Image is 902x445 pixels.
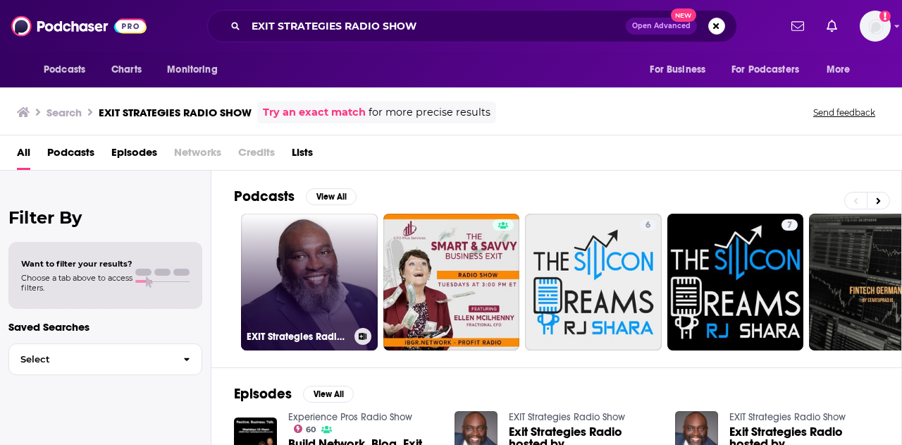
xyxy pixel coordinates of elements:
[860,11,891,42] img: User Profile
[781,219,798,231] a: 7
[8,207,202,228] h2: Filter By
[207,10,737,42] div: Search podcasts, credits, & more...
[111,141,157,170] a: Episodes
[21,259,132,269] span: Want to filter your results?
[817,56,868,83] button: open menu
[879,11,891,22] svg: Add a profile image
[34,56,104,83] button: open menu
[238,141,275,170] span: Credits
[99,106,252,119] h3: EXIT STRATEGIES RADIO SHOW
[47,106,82,119] h3: Search
[640,56,723,83] button: open menu
[8,343,202,375] button: Select
[241,214,378,350] a: EXIT Strategies Radio Show
[306,188,357,205] button: View All
[111,60,142,80] span: Charts
[234,188,295,205] h2: Podcasts
[821,14,843,38] a: Show notifications dropdown
[246,15,626,37] input: Search podcasts, credits, & more...
[234,188,357,205] a: PodcastsView All
[8,320,202,334] p: Saved Searches
[263,104,366,121] a: Try an exact match
[650,60,705,80] span: For Business
[731,60,799,80] span: For Podcasters
[21,273,132,293] span: Choose a tab above to access filters.
[44,60,85,80] span: Podcasts
[102,56,150,83] a: Charts
[667,214,804,350] a: 7
[860,11,891,42] span: Logged in as HavasAlexa
[722,56,820,83] button: open menu
[632,23,691,30] span: Open Advanced
[294,425,316,433] a: 60
[306,427,316,433] span: 60
[234,385,354,403] a: EpisodesView All
[787,219,792,233] span: 7
[292,141,313,170] a: Lists
[671,8,696,22] span: New
[303,386,354,403] button: View All
[11,13,147,39] img: Podchaser - Follow, Share and Rate Podcasts
[809,106,879,118] button: Send feedback
[827,60,851,80] span: More
[247,331,349,343] h3: EXIT Strategies Radio Show
[369,104,490,121] span: for more precise results
[786,14,810,38] a: Show notifications dropdown
[645,219,650,233] span: 6
[525,214,662,350] a: 6
[729,411,846,423] a: EXIT Strategies Radio Show
[9,355,172,364] span: Select
[167,60,217,80] span: Monitoring
[640,219,656,231] a: 6
[157,56,235,83] button: open menu
[17,141,30,170] a: All
[509,411,625,423] a: EXIT Strategies Radio Show
[47,141,94,170] a: Podcasts
[288,411,412,423] a: Experience Pros Radio Show
[626,18,697,35] button: Open AdvancedNew
[860,11,891,42] button: Show profile menu
[174,141,221,170] span: Networks
[234,385,292,403] h2: Episodes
